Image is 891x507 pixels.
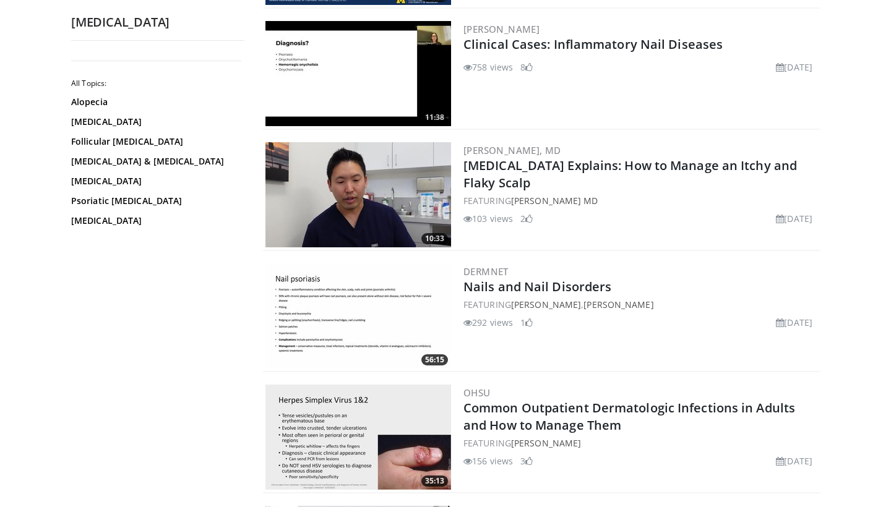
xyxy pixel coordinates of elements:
[265,142,451,247] a: 10:33
[463,36,723,53] a: Clinical Cases: Inflammatory Nail Diseases
[71,79,241,88] h2: All Topics:
[511,299,581,310] a: [PERSON_NAME]
[463,194,817,207] div: FEATURING
[71,215,238,227] a: [MEDICAL_DATA]
[421,233,448,244] span: 10:33
[71,116,238,128] a: [MEDICAL_DATA]
[71,175,238,187] a: [MEDICAL_DATA]
[463,437,817,449] div: FEATURING
[463,212,513,225] li: 103 views
[463,278,611,295] a: Nails and Nail Disorders
[776,61,812,74] li: [DATE]
[265,263,451,369] a: 56:15
[520,454,533,467] li: 3
[265,21,451,126] img: 98dd2215-80ee-4231-a3d2-2121c6f17b1d.300x170_q85_crop-smart_upscale.jpg
[463,157,797,191] a: [MEDICAL_DATA] Explains: How to Manage an Itchy and Flaky Scalp
[463,386,491,399] a: OHSU
[511,195,598,207] a: [PERSON_NAME] MD
[265,263,451,369] img: e06658e1-aec2-4e0f-88f3-601e2cfb2ae3.300x170_q85_crop-smart_upscale.jpg
[520,212,533,225] li: 2
[463,23,540,35] a: [PERSON_NAME]
[71,195,238,207] a: Psoriatic [MEDICAL_DATA]
[463,265,509,278] a: DermNet
[71,14,244,30] h2: [MEDICAL_DATA]
[421,112,448,123] span: 11:38
[463,61,513,74] li: 758 views
[583,299,653,310] a: [PERSON_NAME]
[463,298,817,311] div: FEATURING ,
[520,316,533,329] li: 1
[776,316,812,329] li: [DATE]
[265,385,451,490] img: 50185b4a-d002-4fd2-a5e4-bb3105a36a57.300x170_q85_crop-smart_upscale.jpg
[265,385,451,490] a: 35:13
[71,96,238,108] a: Alopecia
[520,61,533,74] li: 8
[265,21,451,126] a: 11:38
[421,475,448,487] span: 35:13
[776,212,812,225] li: [DATE]
[421,354,448,365] span: 56:15
[463,399,795,433] a: Common Outpatient Dermatologic Infections in Adults and How to Manage Them
[511,437,581,449] a: [PERSON_NAME]
[776,454,812,467] li: [DATE]
[463,316,513,329] li: 292 views
[265,142,451,247] img: be4bcf48-3664-4af8-9f94-dd57e2e39cb6.300x170_q85_crop-smart_upscale.jpg
[71,135,238,148] a: Follicular [MEDICAL_DATA]
[463,454,513,467] li: 156 views
[463,144,561,156] a: [PERSON_NAME], MD
[71,155,238,168] a: [MEDICAL_DATA] & [MEDICAL_DATA]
